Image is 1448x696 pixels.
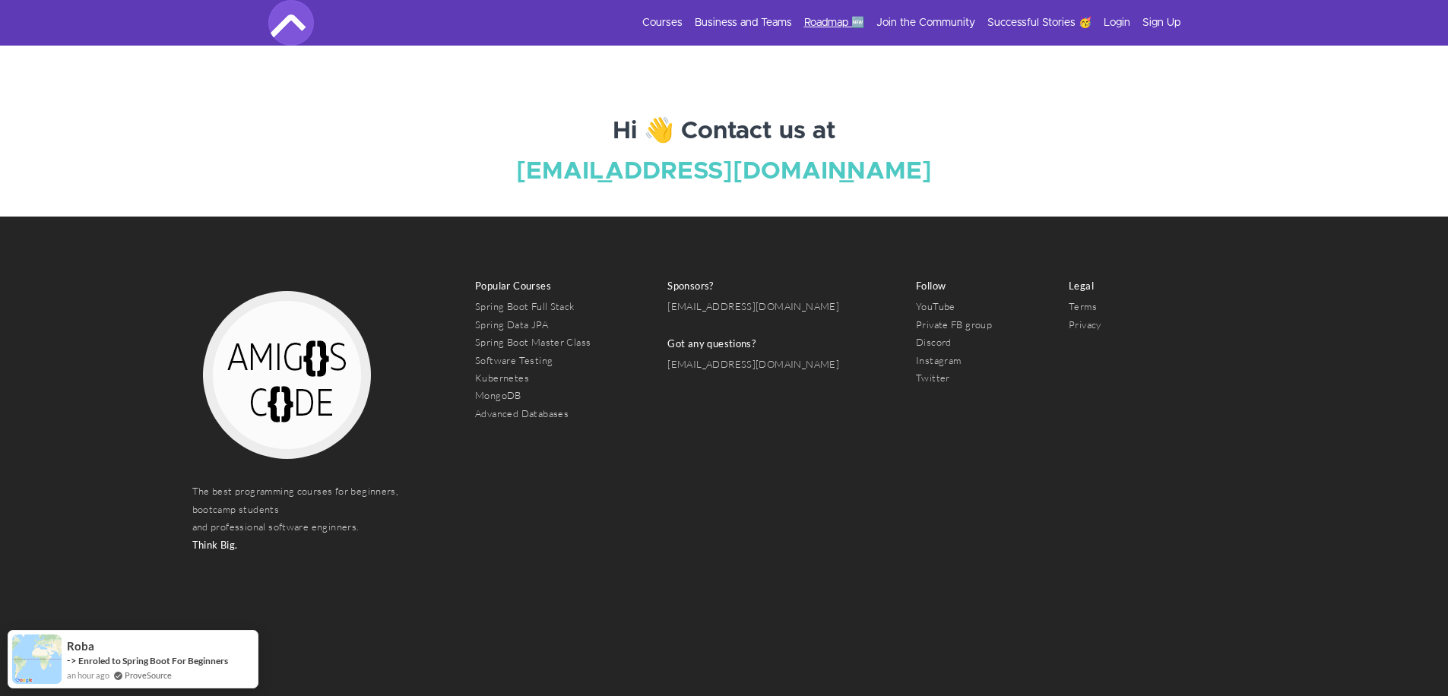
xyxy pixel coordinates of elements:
[667,316,839,356] h3: Got any questions?
[192,281,382,471] img: Amigoscode
[916,372,950,384] a: Twitter
[916,336,952,348] a: Discord
[1069,318,1101,331] a: Privacy
[642,15,683,30] a: Courses
[192,539,238,551] b: Think Big.
[475,372,529,384] a: Kubernetes
[475,354,553,366] a: Software Testing
[667,281,839,298] h3: Sponsors?
[804,15,864,30] a: Roadmap 🆕
[667,298,839,315] a: [EMAIL_ADDRESS][DOMAIN_NAME]
[475,389,521,401] a: MongoDB
[125,669,172,682] a: ProveSource
[67,640,94,653] span: Roba
[667,358,839,370] a: [EMAIL_ADDRESS][DOMAIN_NAME]
[1142,15,1180,30] a: Sign Up
[916,300,955,312] a: YouTube
[987,15,1092,30] a: Successful Stories 🥳
[192,471,399,554] h2: The best programming courses for beginners, bootcamp students and professional software enginners.
[475,318,548,331] a: Spring Data JPA
[916,318,992,331] a: Private FB group
[916,281,992,298] h3: Follow
[475,300,575,312] a: Spring Boot Full Stack
[516,160,932,184] a: [EMAIL_ADDRESS][DOMAIN_NAME]
[12,634,62,684] img: provesource social proof notification image
[876,15,975,30] a: Join the Community
[695,15,792,30] a: Business and Teams
[613,119,836,144] strong: Hi 👋 Contact us at
[78,655,228,666] a: Enroled to Spring Boot For Beginners
[475,407,569,419] a: Advanced Databases
[475,281,591,298] h3: Popular Courses
[67,669,109,682] span: an hour ago
[916,354,962,366] a: Instagram
[475,336,591,348] a: Spring Boot Master Class
[1104,15,1130,30] a: Login
[67,654,77,666] span: ->
[1069,300,1097,312] a: Terms
[1069,281,1101,298] h3: Legal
